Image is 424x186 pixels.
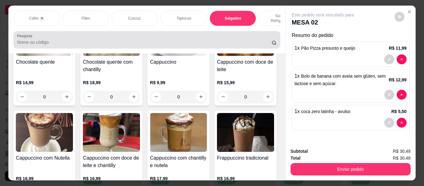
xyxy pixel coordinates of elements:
img: product-image [150,113,207,152]
p: R$ 15,99 [217,79,274,86]
span: R$ 30,48 [393,148,411,155]
p: R$ 14,99 [16,79,73,86]
button: decrease-product-quantity [397,90,407,100]
p: 1 x [295,72,389,87]
p: 1 x [295,44,355,52]
h4: Chocolate quente [16,58,73,66]
p: R$ 11,99 [389,45,407,51]
p: R$ 18,99 [83,79,140,86]
button: decrease-product-quantity [395,12,404,22]
span: Pão Pizza presunto e queijo [301,46,355,51]
p: R$ 16,99 [16,175,73,182]
input: Pesquisa [17,39,272,45]
button: decrease-product-quantity [384,54,394,64]
button: increase-product-quantity [263,92,273,102]
strong: Subtotal [291,149,308,154]
button: increase-product-quantity [129,92,139,102]
button: decrease-product-quantity [218,92,228,102]
button: Close [404,7,414,17]
p: R$ 16,99 [83,175,140,182]
button: decrease-product-quantity [397,54,407,64]
strong: Total [291,156,300,161]
button: decrease-product-quantity [384,118,394,128]
p: Cuscuz. [128,16,142,21]
p: 1 x [295,108,350,115]
h4: Cappuccino com Nutella [16,154,73,162]
button: increase-product-quantity [196,92,206,102]
img: product-image [217,113,274,152]
button: decrease-product-quantity [151,92,161,102]
p: R$ 16,99 [217,175,274,182]
span: R$ 30,48 [393,155,411,161]
p: R$ 5,50 [391,108,407,115]
h4: Cappuccino com doce de leite e chantilly [83,154,140,169]
h4: Frappuccino tradicional [217,154,274,162]
label: Pesquisa [17,33,34,39]
button: decrease-product-quantity [397,118,407,128]
img: product-image [16,113,73,152]
p: R$ 17,99 [150,175,207,182]
button: increase-product-quantity [62,92,72,102]
button: decrease-product-quantity [84,92,94,102]
p: Salgados [225,16,241,21]
p: MESA 02 [292,18,354,27]
span: coca zero latinha - avulso [301,109,350,114]
button: decrease-product-quantity [17,92,27,102]
p: Pães [82,16,90,21]
p: Resumo do pedido [292,32,409,39]
button: decrease-product-quantity [384,90,394,100]
p: R$ 9,99 [150,79,207,86]
h4: Cappuccino [150,58,207,66]
img: product-image [83,113,140,152]
h4: Cappuccino com chantilly e nutela [150,154,207,169]
button: Enviar pedido [291,163,411,175]
p: Cafés ☕ [29,16,44,21]
p: Tapiocas [177,16,191,21]
p: Este pedido será vinculado para [292,12,354,18]
h4: Cappuccino com doce de leite [217,58,274,73]
p: R$ 12,99 [389,77,407,83]
span: Bolo de banana com aveia sem glúten, sem lactose e sem açúcar. [295,74,386,86]
p: Sucos e Refrigerantes [264,13,300,23]
h4: Chocolate quente com chantilly [83,58,140,73]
